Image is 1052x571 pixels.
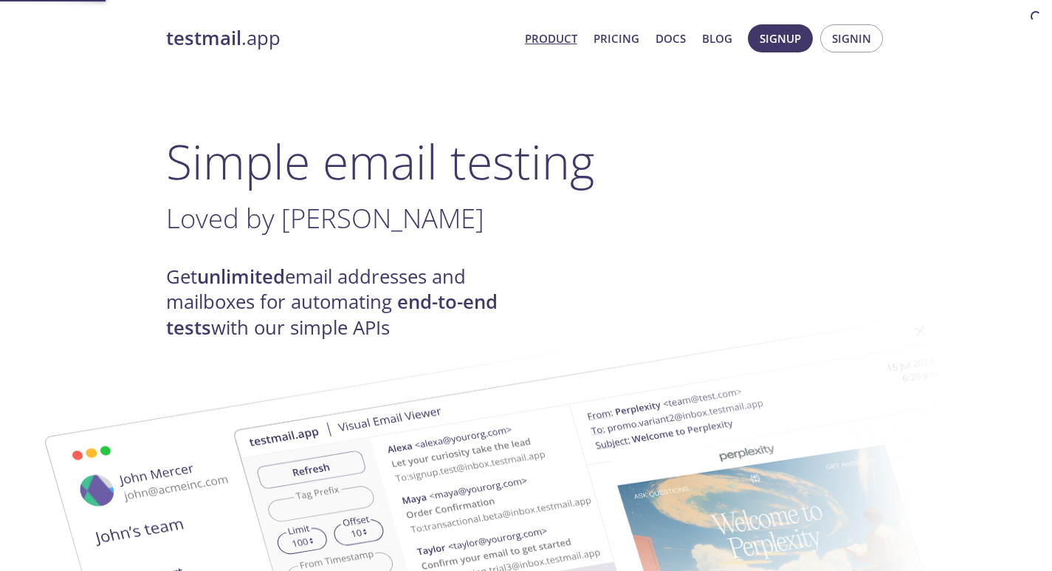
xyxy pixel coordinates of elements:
strong: unlimited [197,264,285,290]
span: Signin [832,29,871,48]
button: Signup [748,24,813,52]
h1: Simple email testing [166,133,887,190]
span: Loved by [PERSON_NAME] [166,199,484,236]
strong: end-to-end tests [166,289,498,340]
a: Blog [702,29,732,48]
a: Product [525,29,577,48]
a: testmail.app [166,26,513,51]
span: Signup [760,29,801,48]
a: Pricing [594,29,639,48]
h4: Get email addresses and mailboxes for automating with our simple APIs [166,264,526,341]
strong: testmail [166,25,241,51]
button: Signin [820,24,883,52]
a: Docs [656,29,686,48]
